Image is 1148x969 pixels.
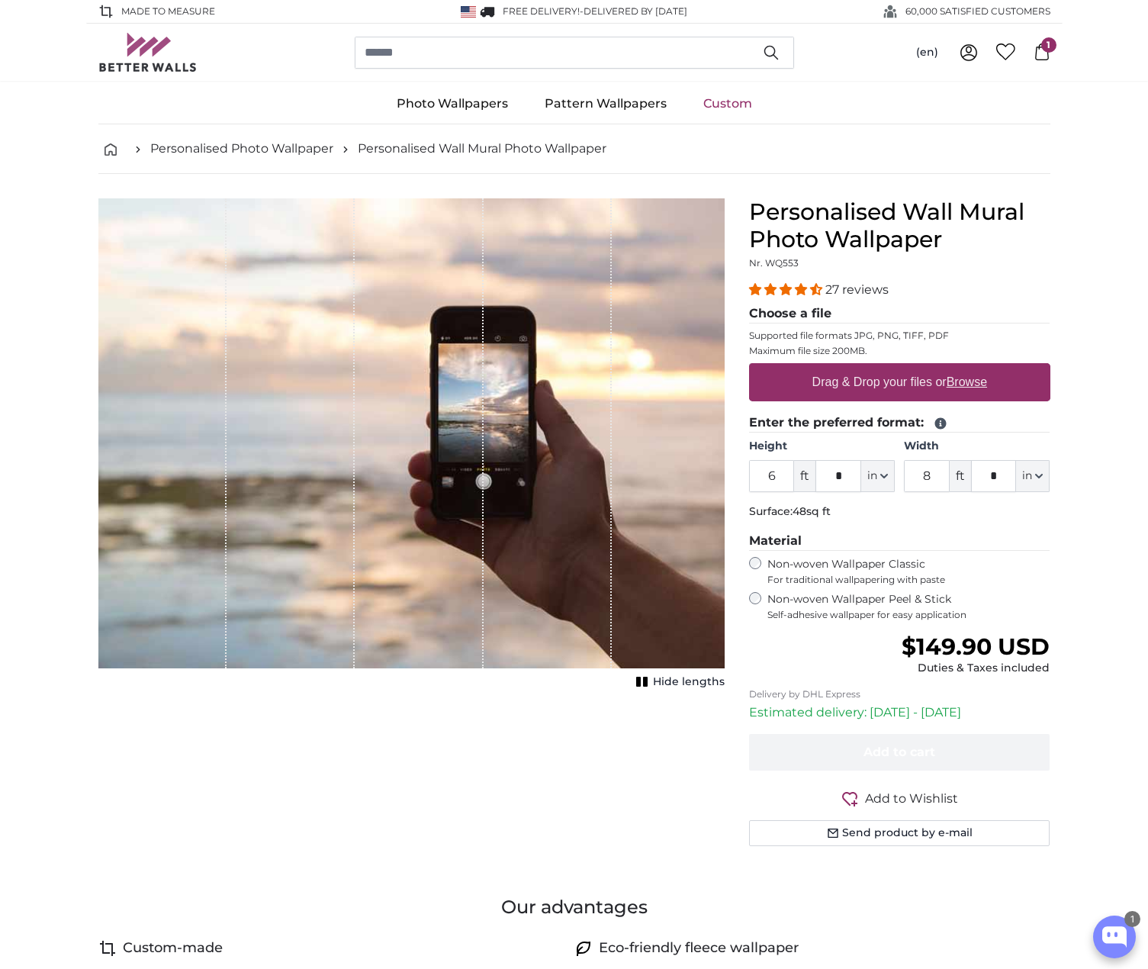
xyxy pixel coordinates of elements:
[123,938,223,959] h4: Custom-made
[1124,911,1140,927] div: 1
[98,895,1050,919] h3: Our advantages
[503,5,580,17] span: FREE delivery!
[526,84,685,124] a: Pattern Wallpapers
[121,5,215,18] span: Made to Measure
[863,745,935,759] span: Add to cart
[749,734,1050,771] button: Add to cart
[1022,468,1032,484] span: in
[749,789,1050,808] button: Add to Wishlist
[794,460,815,492] span: ft
[1093,916,1136,958] button: Open chatbox
[150,140,333,158] a: Personalised Photo Wallpaper
[749,198,1050,253] h1: Personalised Wall Mural Photo Wallpaper
[98,33,198,72] img: Betterwalls
[793,504,831,518] span: 48sq ft
[749,330,1050,342] p: Supported file formats JPG, PNG, TIFF, PDF
[98,198,725,693] div: 1 of 1
[358,140,606,158] a: Personalised Wall Mural Photo Wallpaper
[950,460,971,492] span: ft
[749,703,1050,722] p: Estimated delivery: [DATE] - [DATE]
[580,5,687,17] span: -
[767,557,1050,586] label: Non-woven Wallpaper Classic
[98,124,1050,174] nav: breadcrumbs
[749,414,1050,433] legend: Enter the preferred format:
[749,345,1050,357] p: Maximum file size 200MB.
[653,674,725,690] span: Hide lengths
[767,574,1050,586] span: For traditional wallpapering with paste
[632,671,725,693] button: Hide lengths
[749,439,895,454] label: Height
[749,282,825,297] span: 4.41 stars
[905,5,1050,18] span: 60,000 SATISFIED CUSTOMERS
[767,609,1050,621] span: Self-adhesive wallpaper for easy application
[599,938,799,959] h4: Eco-friendly fleece wallpaper
[584,5,687,17] span: Delivered by [DATE]
[749,532,1050,551] legend: Material
[1041,37,1056,53] span: 1
[902,661,1050,676] div: Duties & Taxes included
[685,84,770,124] a: Custom
[461,6,476,18] img: United States
[904,439,1050,454] label: Width
[861,460,895,492] button: in
[749,820,1050,846] button: Send product by e-mail
[378,84,526,124] a: Photo Wallpapers
[749,257,799,269] span: Nr. WQ553
[865,790,958,808] span: Add to Wishlist
[904,39,950,66] button: (en)
[749,688,1050,700] p: Delivery by DHL Express
[749,504,1050,520] p: Surface:
[825,282,889,297] span: 27 reviews
[867,468,877,484] span: in
[902,633,1050,661] span: $149.90 USD
[767,592,1050,621] label: Non-woven Wallpaper Peel & Stick
[1016,460,1050,492] button: in
[749,304,1050,324] legend: Choose a file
